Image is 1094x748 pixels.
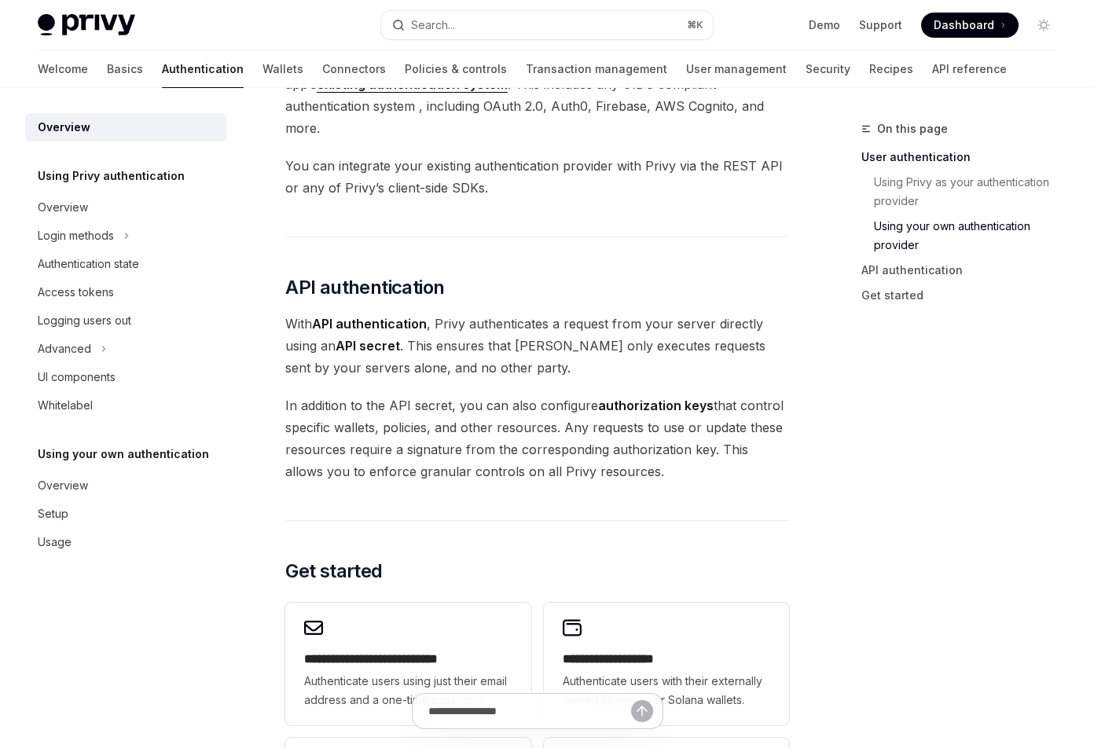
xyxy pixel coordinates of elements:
[25,471,226,500] a: Overview
[336,338,400,354] strong: API secret
[861,258,1069,283] a: API authentication
[563,672,770,709] span: Authenticate users with their externally owned Ethereum or Solana wallets.
[38,445,209,464] h5: Using your own authentication
[322,50,386,88] a: Connectors
[25,500,226,528] a: Setup
[25,391,226,420] a: Whitelabel
[25,222,226,250] button: Toggle Login methods section
[25,363,226,391] a: UI components
[411,16,455,35] div: Search...
[859,17,902,33] a: Support
[544,603,789,725] a: **** **** **** ****Authenticate users with their externally owned Ethereum or Solana wallets.
[861,283,1069,308] a: Get started
[381,11,712,39] button: Open search
[38,533,72,552] div: Usage
[921,13,1019,38] a: Dashboard
[631,700,653,722] button: Send message
[38,14,135,36] img: light logo
[526,50,667,88] a: Transaction management
[806,50,850,88] a: Security
[25,193,226,222] a: Overview
[1031,13,1056,38] button: Toggle dark mode
[861,145,1069,170] a: User authentication
[285,155,789,199] span: You can integrate your existing authentication provider with Privy via the REST API or any of Pri...
[38,283,114,302] div: Access tokens
[861,214,1069,258] a: Using your own authentication provider
[285,275,444,300] span: API authentication
[285,313,789,379] span: With , Privy authenticates a request from your server directly using an . This ensures that [PERS...
[285,51,789,139] span: If your app already has an authentication provider, Privy integrates with your app’s . This inclu...
[38,339,91,358] div: Advanced
[686,50,787,88] a: User management
[38,504,68,523] div: Setup
[312,316,427,332] strong: API authentication
[598,398,714,413] strong: authorization keys
[809,17,840,33] a: Demo
[934,17,994,33] span: Dashboard
[38,255,139,273] div: Authentication state
[107,50,143,88] a: Basics
[25,278,226,306] a: Access tokens
[932,50,1007,88] a: API reference
[285,394,789,482] span: In addition to the API secret, you can also configure that control specific wallets, policies, an...
[38,368,116,387] div: UI components
[38,50,88,88] a: Welcome
[877,119,948,138] span: On this page
[262,50,303,88] a: Wallets
[285,559,382,584] span: Get started
[38,118,90,137] div: Overview
[38,311,131,330] div: Logging users out
[162,50,244,88] a: Authentication
[861,170,1069,214] a: Using Privy as your authentication provider
[304,672,512,709] span: Authenticate users using just their email address and a one-time passcode.
[38,476,88,495] div: Overview
[38,167,185,185] h5: Using Privy authentication
[428,694,631,728] input: Ask a question...
[38,226,114,245] div: Login methods
[38,198,88,217] div: Overview
[25,250,226,278] a: Authentication state
[25,335,226,363] button: Toggle Advanced section
[405,50,507,88] a: Policies & controls
[25,306,226,335] a: Logging users out
[25,113,226,141] a: Overview
[25,528,226,556] a: Usage
[687,19,703,31] span: ⌘ K
[38,396,93,415] div: Whitelabel
[869,50,913,88] a: Recipes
